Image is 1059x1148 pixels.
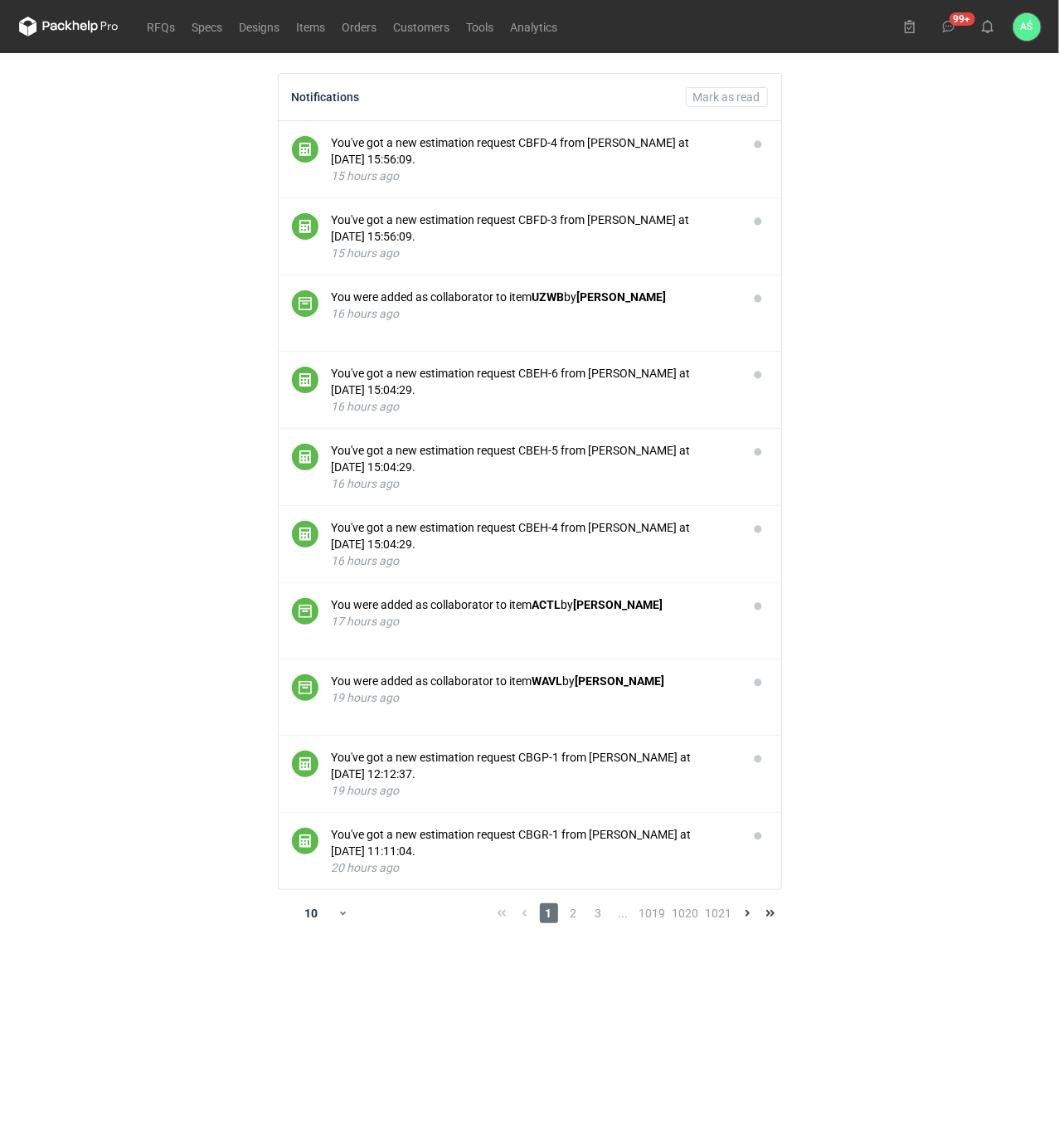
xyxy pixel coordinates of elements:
[693,91,760,103] span: Mark as read
[459,17,503,36] a: Tools
[590,903,608,923] span: 3
[540,903,558,923] span: 1
[332,212,735,245] div: You've got a new estimation request CBFD-3 from [PERSON_NAME] at [DATE] 15:56:09.
[332,168,735,184] div: 15 hours ago
[139,17,184,36] a: RFQs
[332,245,735,261] div: 15 hours ago
[686,87,768,107] button: Mark as read
[532,674,563,688] strong: WAVL
[332,749,735,782] div: You've got a new estimation request CBGP-1 from [PERSON_NAME] at [DATE] 12:12:37.
[332,442,735,475] div: You've got a new estimation request CBEH-5 from [PERSON_NAME] at [DATE] 15:04:29.
[284,902,338,925] div: 10
[332,596,735,613] div: You were added as collaborator to item by
[332,365,735,415] button: You've got a new estimation request CBEH-6 from [PERSON_NAME] at [DATE] 15:04:29.16 hours ago
[332,305,735,322] div: 16 hours ago
[334,17,386,36] a: Orders
[289,17,334,36] a: Items
[332,289,735,322] button: You were added as collaborator to itemUZWBby[PERSON_NAME]16 hours ago
[576,674,665,688] strong: [PERSON_NAME]
[639,903,666,923] span: 1019
[332,749,735,799] button: You've got a new estimation request CBGP-1 from [PERSON_NAME] at [DATE] 12:12:37.19 hours ago
[332,398,735,415] div: 16 hours ago
[332,475,735,492] div: 16 hours ago
[292,90,360,104] div: Notifications
[386,17,459,36] a: Customers
[231,17,289,36] a: Designs
[332,289,735,305] div: You were added as collaborator to item by
[332,859,735,876] div: 20 hours ago
[332,782,735,799] div: 19 hours ago
[574,598,663,611] strong: [PERSON_NAME]
[332,442,735,492] button: You've got a new estimation request CBEH-5 from [PERSON_NAME] at [DATE] 15:04:29.16 hours ago
[19,17,119,36] svg: Packhelp Pro
[1013,13,1041,41] div: Adrian Świerżewski
[532,290,565,304] strong: UZWB
[332,134,735,184] button: You've got a new estimation request CBFD-4 from [PERSON_NAME] at [DATE] 15:56:09.15 hours ago
[332,365,735,398] div: You've got a new estimation request CBEH-6 from [PERSON_NAME] at [DATE] 15:04:29.
[673,903,699,923] span: 1020
[503,17,566,36] a: Analytics
[332,596,735,630] button: You were added as collaborator to itemACTLby[PERSON_NAME]17 hours ago
[565,903,583,923] span: 2
[332,552,735,569] div: 16 hours ago
[332,826,735,876] button: You've got a new estimation request CBGR-1 from [PERSON_NAME] at [DATE] 11:11:04.20 hours ago
[577,290,667,304] strong: [PERSON_NAME]
[935,13,962,40] button: 99+
[332,689,735,706] div: 19 hours ago
[332,613,735,630] div: 17 hours ago
[532,598,561,611] strong: ACTL
[332,673,735,689] div: You were added as collaborator to item by
[332,519,735,552] div: You've got a new estimation request CBEH-4 from [PERSON_NAME] at [DATE] 15:04:29.
[332,673,735,706] button: You were added as collaborator to itemWAVLby[PERSON_NAME]19 hours ago
[332,134,735,168] div: You've got a new estimation request CBFD-4 from [PERSON_NAME] at [DATE] 15:56:09.
[332,212,735,261] button: You've got a new estimation request CBFD-3 from [PERSON_NAME] at [DATE] 15:56:09.15 hours ago
[1013,13,1041,41] button: AŚ
[184,17,231,36] a: Specs
[615,903,633,923] span: ...
[332,519,735,569] button: You've got a new estimation request CBEH-4 from [PERSON_NAME] at [DATE] 15:04:29.16 hours ago
[332,826,735,859] div: You've got a new estimation request CBGR-1 from [PERSON_NAME] at [DATE] 11:11:04.
[706,903,732,923] span: 1021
